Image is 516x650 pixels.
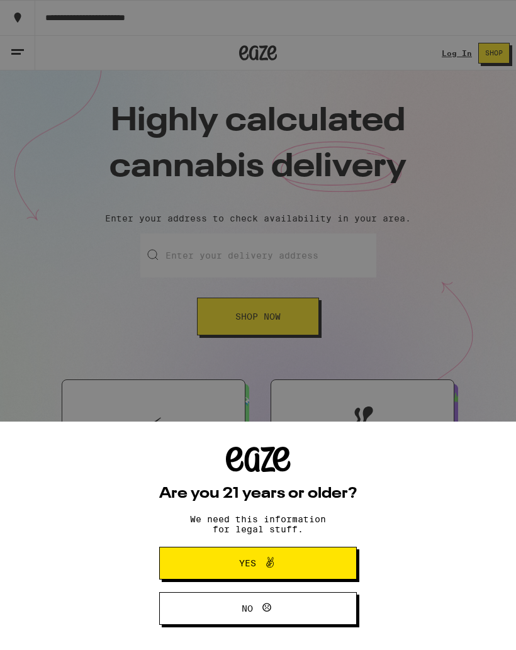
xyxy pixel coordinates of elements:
[159,547,357,580] button: Yes
[179,514,337,534] p: We need this information for legal stuff.
[242,604,253,613] span: No
[159,592,357,625] button: No
[159,486,357,502] h2: Are you 21 years or older?
[239,559,256,568] span: Yes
